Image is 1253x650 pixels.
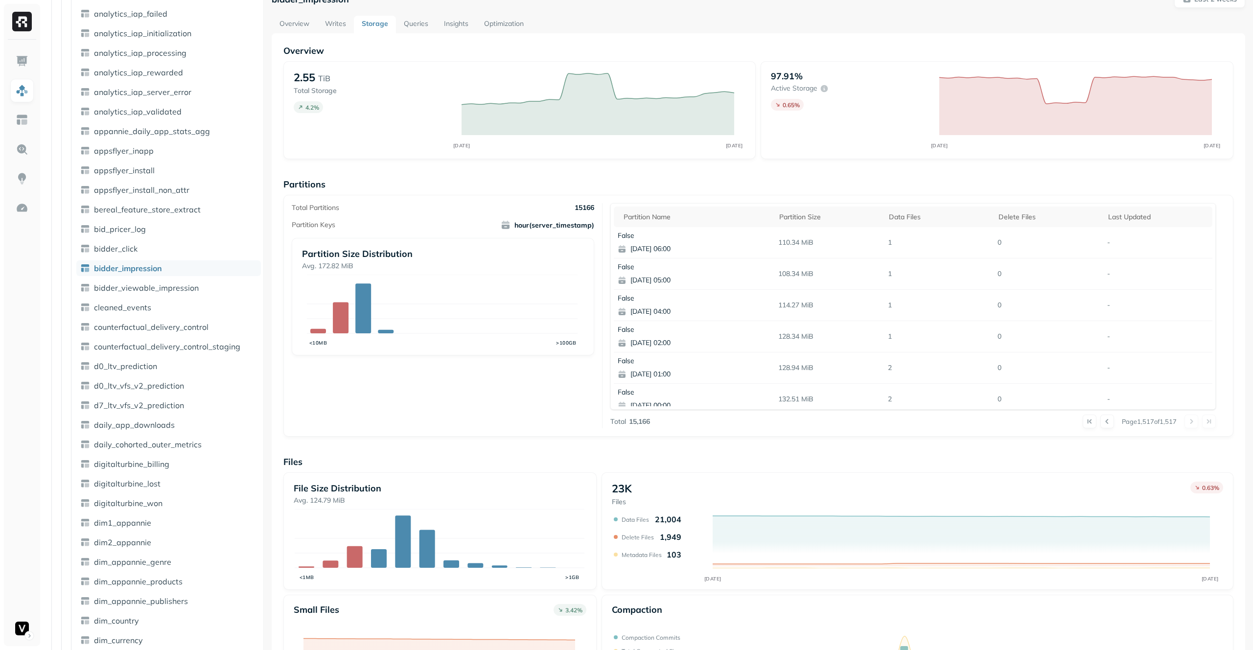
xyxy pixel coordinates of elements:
[556,340,576,346] tspan: >100GB
[94,577,183,586] span: dim_appannie_products
[618,356,725,366] p: False
[889,212,989,222] div: Data Files
[76,25,261,41] a: analytics_iap_initialization
[76,280,261,296] a: bidder_viewable_impression
[1103,297,1213,314] p: -
[76,162,261,178] a: appsflyer_install
[994,328,1103,345] p: 0
[80,381,90,391] img: table
[1103,359,1213,376] p: -
[94,479,161,488] span: digitalturbine_lost
[618,262,725,272] p: False
[94,635,143,645] span: dim_currency
[655,514,681,524] p: 21,004
[94,302,151,312] span: cleaned_events
[299,574,314,580] tspan: <1MB
[80,459,90,469] img: table
[94,283,199,293] span: bidder_viewable_impression
[612,482,632,495] p: 23K
[283,179,1233,190] p: Partitions
[618,294,725,303] p: False
[630,401,725,411] p: [DATE] 00:00
[771,70,803,82] p: 97.91%
[80,224,90,234] img: table
[614,352,729,383] button: False[DATE] 01:00
[305,104,319,111] p: 4.2 %
[283,45,1233,56] p: Overview
[476,16,532,33] a: Optimization
[317,16,354,33] a: Writes
[76,417,261,433] a: daily_app_downloads
[80,518,90,528] img: table
[630,307,725,317] p: [DATE] 04:00
[76,300,261,315] a: cleaned_events
[565,574,579,580] tspan: >1GB
[94,518,151,528] span: dim1_appannie
[994,359,1103,376] p: 0
[76,358,261,374] a: d0_ltv_prediction
[80,28,90,38] img: table
[76,241,261,256] a: bidder_click
[80,635,90,645] img: table
[80,283,90,293] img: table
[771,84,817,93] p: Active storage
[622,551,662,558] p: Metadata Files
[76,456,261,472] a: digitalturbine_billing
[94,342,240,351] span: counterfactual_delivery_control_staging
[622,516,649,523] p: Data Files
[294,86,452,95] p: Total Storage
[610,417,626,426] p: Total
[76,574,261,589] a: dim_appannie_products
[998,212,1098,222] div: Delete Files
[930,142,948,149] tspan: [DATE]
[1108,212,1208,222] div: Last updated
[76,84,261,100] a: analytics_iap_server_error
[614,258,729,289] button: False[DATE] 05:00
[80,557,90,567] img: table
[575,203,594,212] p: 15166
[704,576,721,582] tspan: [DATE]
[80,479,90,488] img: table
[302,261,584,271] p: Avg. 172.82 MiB
[76,437,261,452] a: daily_cohorted_outer_metrics
[94,48,186,58] span: analytics_iap_processing
[884,328,994,345] p: 1
[80,420,90,430] img: table
[80,498,90,508] img: table
[94,28,191,38] span: analytics_iap_initialization
[76,554,261,570] a: dim_appannie_genre
[629,417,650,426] p: 15,166
[94,205,201,214] span: bereal_feature_store_extract
[1122,417,1177,426] p: Page 1,517 of 1,517
[884,265,994,282] p: 1
[994,297,1103,314] p: 0
[94,459,169,469] span: digitalturbine_billing
[94,616,139,626] span: dim_country
[614,321,729,352] button: False[DATE] 02:00
[774,328,884,345] p: 128.34 MiB
[994,234,1103,251] p: 0
[76,339,261,354] a: counterfactual_delivery_control_staging
[1103,265,1213,282] p: -
[994,265,1103,282] p: 0
[94,440,202,449] span: daily_cohorted_outer_metrics
[76,632,261,648] a: dim_currency
[12,12,32,31] img: Ryft
[16,55,28,68] img: Dashboard
[76,613,261,628] a: dim_country
[94,126,210,136] span: appannie_daily_app_stats_agg
[94,263,162,273] span: bidder_impression
[612,497,632,507] p: Files
[80,263,90,273] img: table
[80,48,90,58] img: table
[630,370,725,379] p: [DATE] 01:00
[76,6,261,22] a: analytics_iap_failed
[76,260,261,276] a: bidder_impression
[80,126,90,136] img: table
[614,227,729,258] button: False[DATE] 06:00
[16,114,28,126] img: Asset Explorer
[94,68,183,77] span: analytics_iap_rewarded
[80,322,90,332] img: table
[292,203,339,212] p: Total Partitions
[622,634,680,641] p: Compaction commits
